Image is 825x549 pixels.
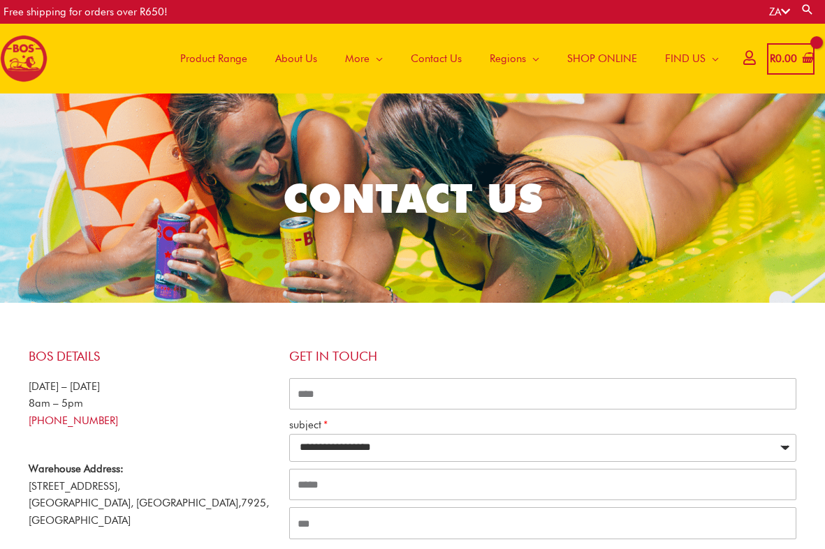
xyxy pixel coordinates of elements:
h4: Get in touch [289,349,797,364]
span: SHOP ONLINE [567,38,637,80]
a: Product Range [166,24,261,93]
span: FIND US [665,38,706,80]
a: [PHONE_NUMBER] [29,414,118,427]
bdi: 0.00 [770,52,797,65]
span: [DATE] – [DATE] [29,380,100,393]
a: About Us [261,24,331,93]
span: Contact Us [411,38,462,80]
h2: CONTACT US [22,172,803,224]
h4: BOS Details [29,349,275,364]
a: Search button [801,3,815,16]
strong: Warehouse Address: [29,462,124,475]
span: Product Range [180,38,247,80]
span: About Us [275,38,317,80]
a: Regions [476,24,553,93]
a: SHOP ONLINE [553,24,651,93]
span: [STREET_ADDRESS], [29,480,120,492]
span: [GEOGRAPHIC_DATA], [GEOGRAPHIC_DATA], [29,497,241,509]
span: R [770,52,775,65]
a: Contact Us [397,24,476,93]
a: ZA [769,6,790,18]
a: View Shopping Cart, empty [767,43,815,75]
span: Regions [490,38,526,80]
label: subject [289,416,328,434]
nav: Site Navigation [156,24,733,93]
a: More [331,24,397,93]
span: 8am – 5pm [29,397,83,409]
span: More [345,38,370,80]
